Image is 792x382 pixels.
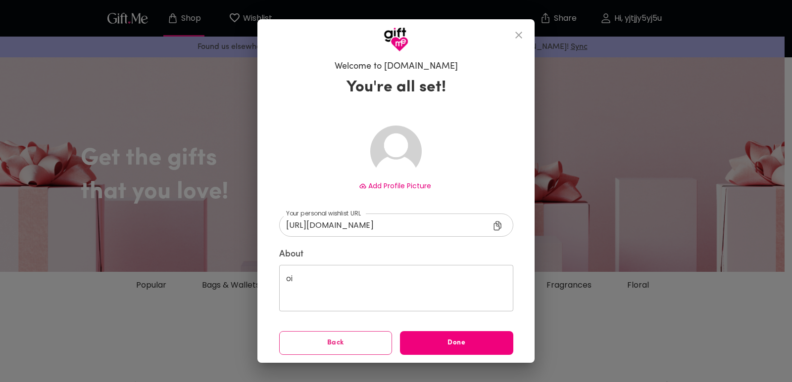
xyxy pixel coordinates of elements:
button: close [507,23,531,47]
h3: You're all set! [346,78,446,97]
label: About [279,249,513,260]
img: Avatar [370,126,422,177]
button: Back [279,331,393,355]
button: Done [400,331,513,355]
img: GiftMe Logo [384,27,408,52]
h6: Welcome to [DOMAIN_NAME] [335,61,458,73]
span: Add Profile Picture [368,181,431,191]
span: Back [280,338,392,348]
span: Done [400,338,513,348]
textarea: oi [286,274,506,302]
